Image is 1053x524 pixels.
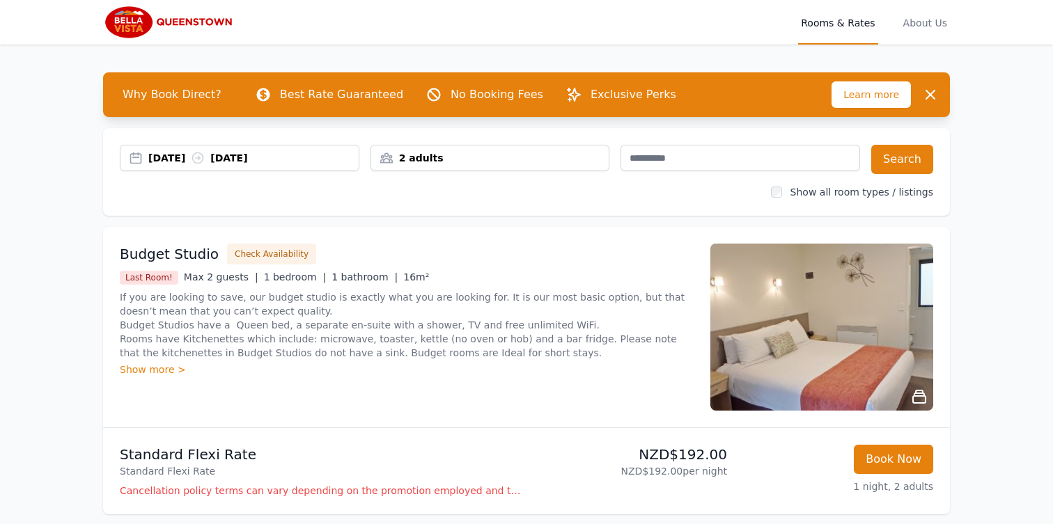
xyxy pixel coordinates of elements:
[832,81,911,108] span: Learn more
[854,445,933,474] button: Book Now
[120,363,694,376] div: Show more >
[371,151,609,165] div: 2 adults
[264,271,327,283] span: 1 bedroom |
[871,145,933,174] button: Search
[532,445,727,464] p: NZD$192.00
[532,464,727,478] p: NZD$192.00 per night
[790,186,933,198] label: Show all room types / listings
[227,244,316,264] button: Check Availability
[120,290,694,360] p: If you are looking to save, our budget studio is exactly what you are looking for. It is our most...
[103,6,237,39] img: Bella Vista Queenstown
[184,271,258,283] span: Max 2 guests |
[451,86,543,103] p: No Booking Fees
[120,484,521,498] p: Cancellation policy terms can vary depending on the promotion employed and the time of stay of th...
[331,271,398,283] span: 1 bathroom |
[280,86,403,103] p: Best Rate Guaranteed
[120,244,219,264] h3: Budget Studio
[591,86,676,103] p: Exclusive Perks
[120,271,178,285] span: Last Room!
[148,151,359,165] div: [DATE] [DATE]
[120,445,521,464] p: Standard Flexi Rate
[120,464,521,478] p: Standard Flexi Rate
[403,271,429,283] span: 16m²
[111,81,233,109] span: Why Book Direct?
[738,479,933,493] p: 1 night, 2 adults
